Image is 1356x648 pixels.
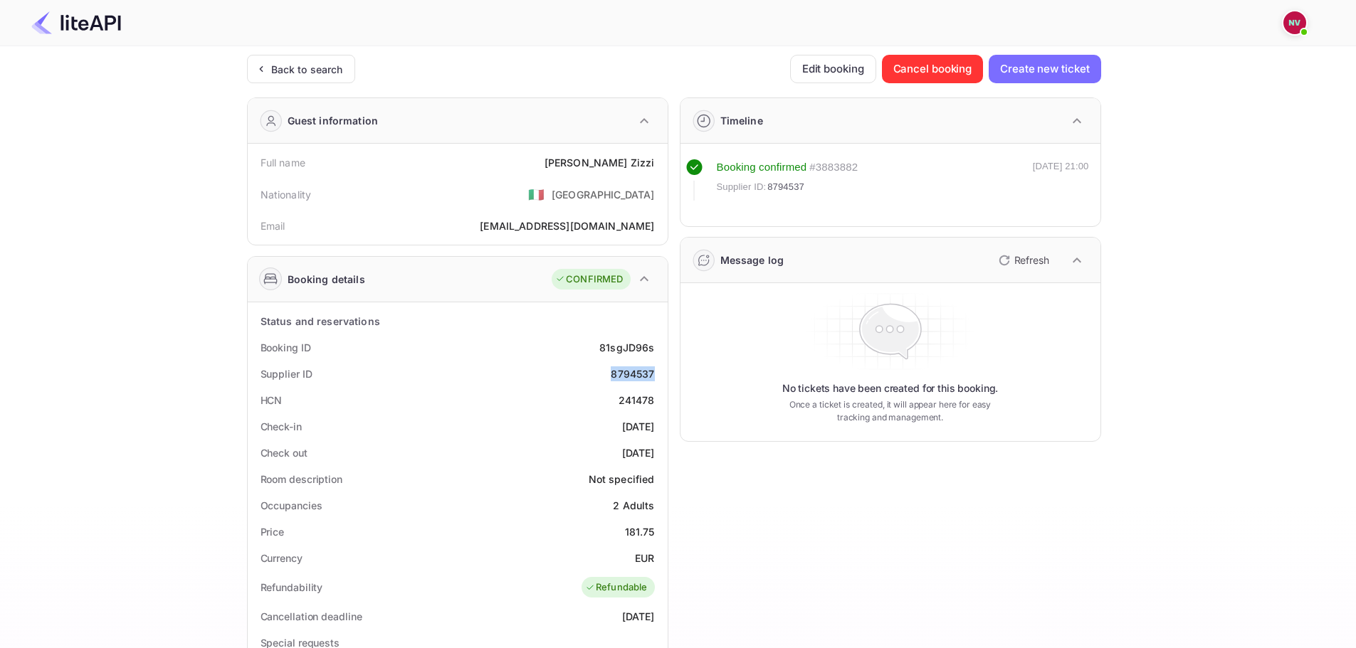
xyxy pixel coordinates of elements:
[261,366,312,381] div: Supplier ID
[782,381,999,395] p: No tickets have been created for this booking.
[261,472,342,487] div: Room description
[31,11,121,34] img: LiteAPI Logo
[1033,159,1089,201] div: [DATE] 21:00
[480,218,654,233] div: [EMAIL_ADDRESS][DOMAIN_NAME]
[619,393,655,408] div: 241478
[990,249,1055,272] button: Refresh
[622,609,655,624] div: [DATE]
[261,609,362,624] div: Cancellation deadline
[625,524,655,539] div: 181.75
[635,551,654,565] div: EUR
[622,419,655,434] div: [DATE]
[261,551,303,565] div: Currency
[790,55,876,83] button: Edit booking
[611,366,654,381] div: 8794537
[261,155,305,170] div: Full name
[717,159,807,176] div: Booking confirmed
[767,180,804,194] span: 8794537
[261,419,302,434] div: Check-in
[555,272,623,287] div: CONFIRMED
[261,498,322,513] div: Occupancies
[778,398,1003,424] p: Once a ticket is created, it will appear here for easy tracking and management.
[261,187,312,202] div: Nationality
[261,524,285,539] div: Price
[809,159,858,176] div: # 3883882
[613,498,654,513] div: 2 Adults
[882,55,984,83] button: Cancel booking
[261,393,283,408] div: HCN
[261,445,308,460] div: Check out
[1014,253,1049,267] p: Refresh
[720,113,763,128] div: Timeline
[989,55,1100,83] button: Create new ticket
[288,272,365,287] div: Booking details
[528,181,545,207] span: United States
[585,580,648,595] div: Refundable
[720,253,784,267] div: Message log
[717,180,767,194] span: Supplier ID:
[622,445,655,460] div: [DATE]
[599,340,654,355] div: 81sgJD96s
[261,340,311,355] div: Booking ID
[288,113,379,128] div: Guest information
[271,62,343,77] div: Back to search
[261,218,285,233] div: Email
[261,314,380,329] div: Status and reservations
[1283,11,1306,34] img: Nicholas Valbusa
[261,580,323,595] div: Refundability
[552,187,655,202] div: [GEOGRAPHIC_DATA]
[589,472,655,487] div: Not specified
[545,155,655,170] div: [PERSON_NAME] Zizzi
